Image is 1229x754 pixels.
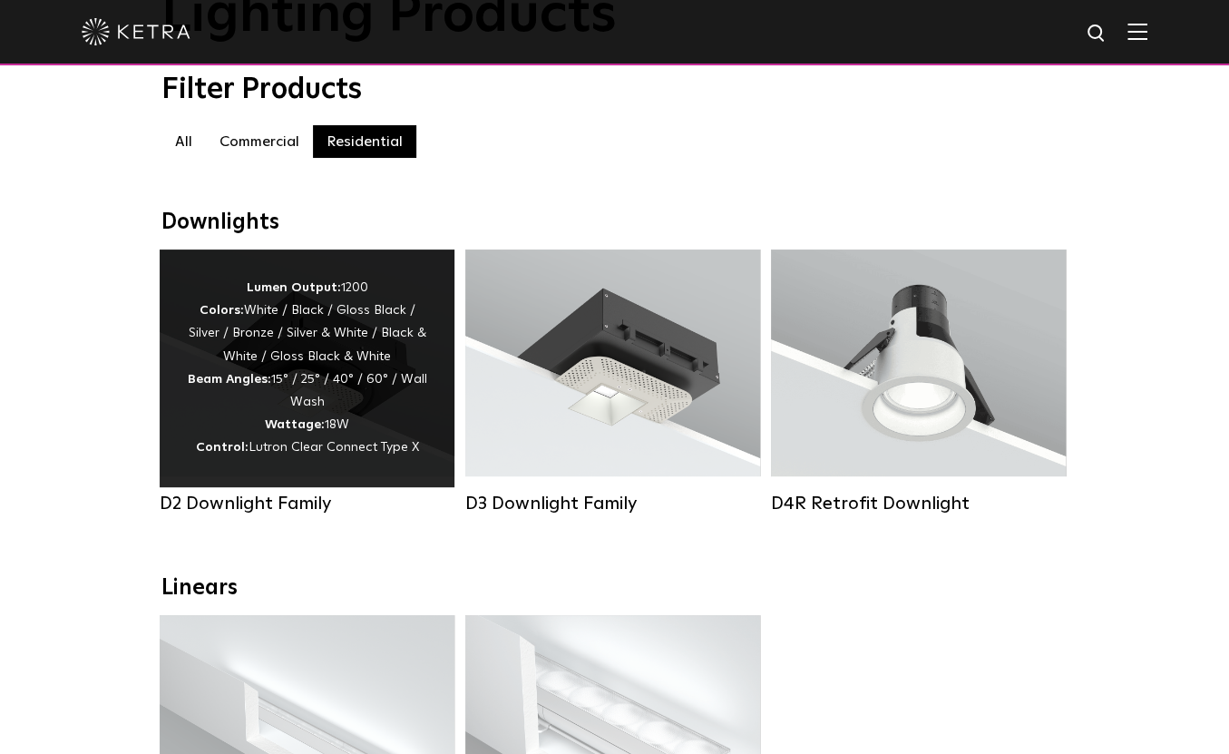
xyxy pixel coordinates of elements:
[1127,23,1147,40] img: Hamburger%20Nav.svg
[161,125,206,158] label: All
[313,125,416,158] label: Residential
[265,418,325,431] strong: Wattage:
[160,250,454,514] a: D2 Downlight Family Lumen Output:1200Colors:White / Black / Gloss Black / Silver / Bronze / Silve...
[465,493,760,514] div: D3 Downlight Family
[206,125,313,158] label: Commercial
[161,73,1068,107] div: Filter Products
[188,373,271,386] strong: Beam Angles:
[82,18,190,45] img: ketra-logo-2019-white
[161,575,1068,602] div: Linears
[196,441,249,454] strong: Control:
[247,281,341,294] strong: Lumen Output:
[200,304,244,317] strong: Colors:
[249,441,419,454] span: Lutron Clear Connect Type X
[160,493,454,514] div: D2 Downlight Family
[187,277,427,460] div: 1200 White / Black / Gloss Black / Silver / Bronze / Silver & White / Black & White / Gloss Black...
[161,210,1068,236] div: Downlights
[465,250,760,514] a: D3 Downlight Family Lumen Output:700 / 900 / 1100Colors:White / Black / Silver / Bronze / Paintab...
[771,250,1066,514] a: D4R Retrofit Downlight Lumen Output:800Colors:White / BlackBeam Angles:15° / 25° / 40° / 60°Watta...
[1086,23,1108,45] img: search icon
[771,493,1066,514] div: D4R Retrofit Downlight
